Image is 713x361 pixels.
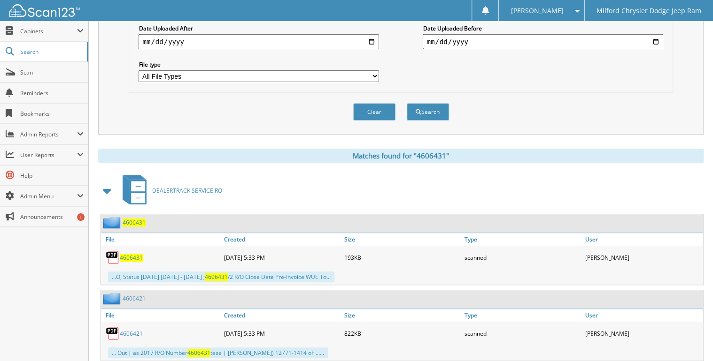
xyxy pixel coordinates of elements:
[20,27,77,35] span: Cabinets
[9,4,80,17] img: scan123-logo-white.svg
[139,34,379,49] input: start
[342,233,462,246] a: Size
[120,254,143,262] a: 4606431
[123,218,146,226] a: 4606431
[20,48,82,56] span: Search
[20,213,84,221] span: Announcements
[462,324,582,343] div: scanned
[101,309,221,322] a: File
[20,130,77,138] span: Admin Reports
[139,24,379,32] label: Date Uploaded After
[583,309,703,322] a: User
[597,8,701,14] span: Milford Chrysler Dodge Jeep Ram
[583,324,703,343] div: [PERSON_NAME]
[108,271,334,282] div: ...O, Status [DATE] [DATE] - [DATE] ; /2 R/O Close Date Pre-Invoice WUE To...
[462,233,582,246] a: Type
[462,309,582,322] a: Type
[342,309,462,322] a: Size
[139,60,379,68] label: File type
[423,24,663,32] label: Date Uploaded Before
[20,151,77,159] span: User Reports
[98,149,704,163] div: Matches found for "4606431"
[20,110,84,118] span: Bookmarks
[423,34,663,49] input: end
[103,217,123,228] img: folder2.png
[20,68,84,76] span: Scan
[106,250,120,264] img: PDF.png
[106,326,120,340] img: PDF.png
[583,233,703,246] a: User
[120,330,143,338] a: 4606421
[342,324,462,343] div: 822KB
[20,192,77,200] span: Admin Menu
[407,103,449,120] button: Search
[117,172,222,209] a: DEALERTRACK SERVICE RO
[205,273,228,281] span: 4606431
[221,233,341,246] a: Created
[511,8,563,14] span: [PERSON_NAME]
[221,309,341,322] a: Created
[462,248,582,267] div: scanned
[20,89,84,97] span: Reminders
[108,347,328,358] div: ... Out | as 2017 R/O Number tase | [PERSON_NAME]) 12771-1414 oF ......
[103,293,123,304] img: folder2.png
[187,349,210,357] span: 4606431
[20,172,84,180] span: Help
[77,213,85,221] div: 1
[221,324,341,343] div: [DATE] 5:33 PM
[353,103,395,120] button: Clear
[123,294,146,302] a: 4606421
[152,187,222,195] span: DEALERTRACK SERVICE RO
[583,248,703,267] div: [PERSON_NAME]
[101,233,221,246] a: File
[342,248,462,267] div: 193KB
[221,248,341,267] div: [DATE] 5:33 PM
